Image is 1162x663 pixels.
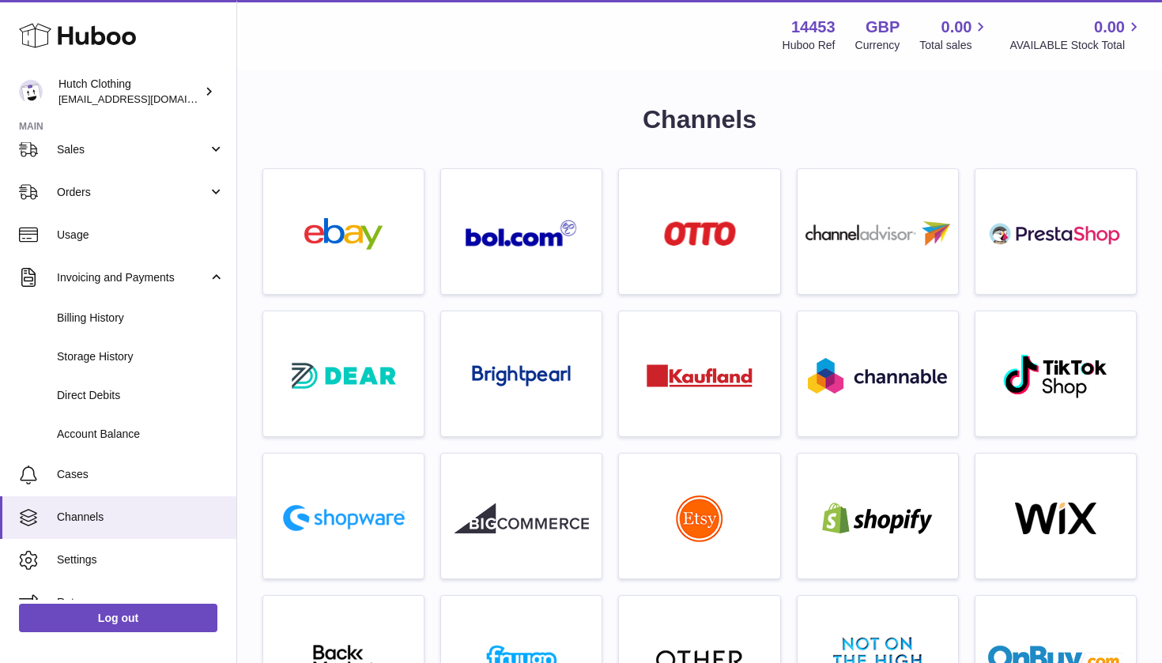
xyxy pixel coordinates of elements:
[855,38,900,53] div: Currency
[472,365,571,387] img: roseta-brightpearl
[57,467,224,482] span: Cases
[983,319,1128,428] a: roseta-tiktokshop
[57,595,224,610] span: Returns
[449,177,594,286] a: roseta-bol
[271,461,416,571] a: roseta-shopware
[1094,17,1125,38] span: 0.00
[449,319,594,428] a: roseta-brightpearl
[449,461,594,571] a: roseta-bigcommerce
[19,604,217,632] a: Log out
[271,177,416,286] a: ebay
[808,358,947,394] img: roseta-channable
[1009,17,1143,53] a: 0.00 AVAILABLE Stock Total
[1002,353,1109,399] img: roseta-tiktokshop
[988,503,1122,534] img: wix
[57,142,208,157] span: Sales
[983,461,1128,571] a: wix
[791,17,836,38] strong: 14453
[941,17,972,38] span: 0.00
[627,461,772,571] a: roseta-etsy
[466,220,578,247] img: roseta-bol
[57,185,208,200] span: Orders
[627,177,772,286] a: roseta-otto
[664,221,736,246] img: roseta-otto
[277,218,411,250] img: ebay
[919,38,990,53] span: Total sales
[262,103,1137,137] h1: Channels
[810,503,945,534] img: shopify
[57,552,224,567] span: Settings
[783,38,836,53] div: Huboo Ref
[57,228,224,243] span: Usage
[57,311,224,326] span: Billing History
[866,17,900,38] strong: GBP
[805,221,950,246] img: roseta-channel-advisor
[983,177,1128,286] a: roseta-prestashop
[1009,38,1143,53] span: AVAILABLE Stock Total
[676,495,723,542] img: roseta-etsy
[57,388,224,403] span: Direct Debits
[58,77,201,107] div: Hutch Clothing
[647,364,753,387] img: roseta-kaufland
[277,499,411,537] img: roseta-shopware
[805,177,950,286] a: roseta-channel-advisor
[455,503,589,534] img: roseta-bigcommerce
[57,427,224,442] span: Account Balance
[805,319,950,428] a: roseta-channable
[57,270,208,285] span: Invoicing and Payments
[271,319,416,428] a: roseta-dear
[19,80,43,104] img: dailyitemuk@gmail.com
[988,218,1122,250] img: roseta-prestashop
[57,510,224,525] span: Channels
[57,349,224,364] span: Storage History
[58,92,232,105] span: [EMAIL_ADDRESS][DOMAIN_NAME]
[287,358,401,394] img: roseta-dear
[919,17,990,53] a: 0.00 Total sales
[627,319,772,428] a: roseta-kaufland
[805,461,950,571] a: shopify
